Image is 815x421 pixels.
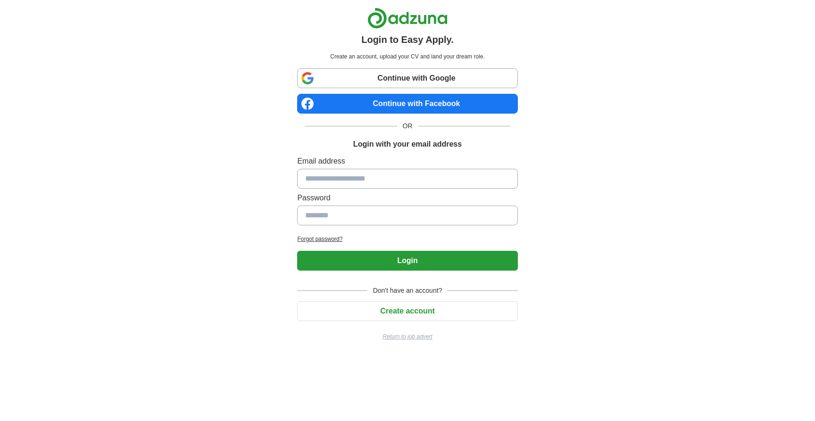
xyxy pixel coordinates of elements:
[297,68,517,88] a: Continue with Google
[297,332,517,341] a: Return to job advert
[297,235,517,243] a: Forgot password?
[299,52,516,61] p: Create an account, upload your CV and land your dream role.
[297,192,517,204] label: Password
[361,33,454,47] h1: Login to Easy Apply.
[297,94,517,114] a: Continue with Facebook
[367,286,448,296] span: Don't have an account?
[297,156,517,167] label: Email address
[397,121,418,131] span: OR
[367,8,448,29] img: Adzuna logo
[297,307,517,315] a: Create account
[297,301,517,321] button: Create account
[297,251,517,271] button: Login
[353,139,462,150] h1: Login with your email address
